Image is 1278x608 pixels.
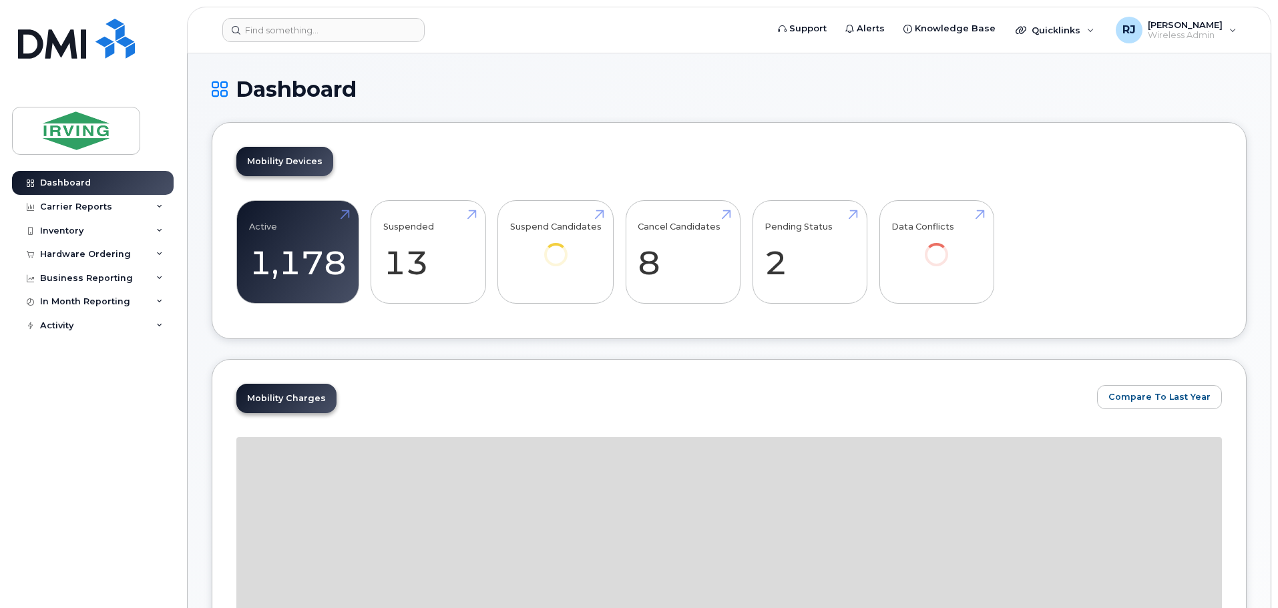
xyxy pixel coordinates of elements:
a: Mobility Charges [236,384,337,413]
a: Data Conflicts [891,208,982,285]
a: Suspend Candidates [510,208,602,285]
a: Pending Status 2 [765,208,855,296]
span: Compare To Last Year [1108,390,1211,403]
a: Mobility Devices [236,147,333,176]
a: Active 1,178 [249,208,347,296]
h1: Dashboard [212,77,1247,101]
button: Compare To Last Year [1097,385,1222,409]
a: Cancel Candidates 8 [638,208,728,296]
a: Suspended 13 [383,208,473,296]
